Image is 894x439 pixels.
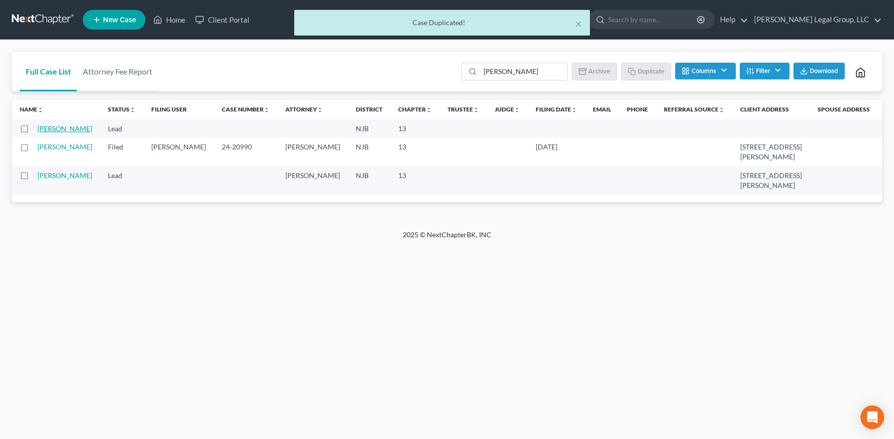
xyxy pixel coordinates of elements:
[810,67,838,75] span: Download
[675,63,735,79] button: Columns
[495,106,520,113] a: Judgeunfold_more
[277,138,348,166] td: [PERSON_NAME]
[130,107,136,113] i: unfold_more
[473,107,479,113] i: unfold_more
[317,107,323,113] i: unfold_more
[585,100,619,119] th: Email
[348,166,390,194] td: NJB
[810,100,878,119] th: Spouse Address
[664,106,724,113] a: Referral Sourceunfold_more
[277,166,348,194] td: [PERSON_NAME]
[390,138,440,166] td: 13
[348,100,390,119] th: District
[793,63,845,79] button: Download
[214,138,277,166] td: 24-20990
[480,63,567,80] input: Search by name...
[100,166,143,194] td: Lead
[100,138,143,166] td: Filed
[398,106,432,113] a: Chapterunfold_more
[536,106,577,113] a: Filing Dateunfold_more
[166,230,728,248] div: 2025 © NextChapterBK, INC
[100,119,143,138] td: Lead
[108,106,136,113] a: Statusunfold_more
[37,124,92,133] a: [PERSON_NAME]
[222,106,270,113] a: Case Numberunfold_more
[732,138,810,166] td: [STREET_ADDRESS][PERSON_NAME]
[143,138,214,166] td: [PERSON_NAME]
[575,18,582,30] button: ×
[348,119,390,138] td: NJB
[447,106,479,113] a: Trusteeunfold_more
[302,18,582,28] div: Case Duplicated!
[264,107,270,113] i: unfold_more
[719,107,724,113] i: unfold_more
[20,52,77,91] a: Full Case List
[571,107,577,113] i: unfold_more
[143,100,214,119] th: Filing User
[732,100,810,119] th: Client Address
[20,106,43,113] a: Nameunfold_more
[740,63,790,79] button: Filter
[390,166,440,194] td: 13
[285,106,323,113] a: Attorneyunfold_more
[732,166,810,194] td: [STREET_ADDRESS][PERSON_NAME]
[77,52,158,91] a: Attorney Fee Report
[37,107,43,113] i: unfold_more
[514,107,520,113] i: unfold_more
[37,171,92,180] a: [PERSON_NAME]
[528,138,585,166] td: [DATE]
[37,143,92,151] a: [PERSON_NAME]
[619,100,656,119] th: Phone
[390,119,440,138] td: 13
[426,107,432,113] i: unfold_more
[860,405,884,429] div: Open Intercom Messenger
[348,138,390,166] td: NJB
